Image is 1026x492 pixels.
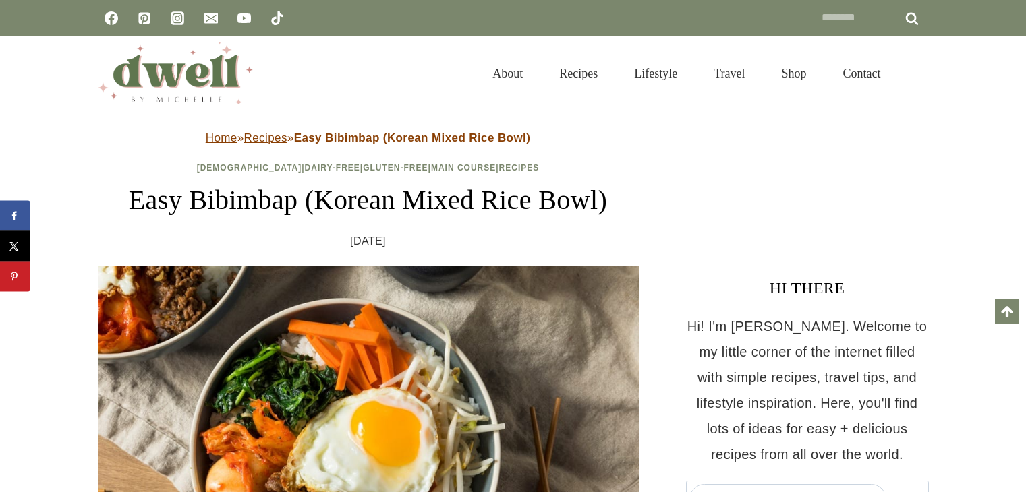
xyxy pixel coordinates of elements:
img: DWELL by michelle [98,42,253,104]
h3: HI THERE [686,276,929,300]
a: Main Course [431,163,496,173]
a: Pinterest [131,5,158,32]
a: [DEMOGRAPHIC_DATA] [197,163,302,173]
a: Instagram [164,5,191,32]
a: Dairy-Free [305,163,360,173]
a: Gluten-Free [363,163,428,173]
time: [DATE] [350,231,386,251]
a: TikTok [264,5,291,32]
a: Recipes [499,163,540,173]
a: About [474,50,541,97]
a: Scroll to top [995,299,1019,324]
h1: Easy Bibimbap (Korean Mixed Rice Bowl) [98,180,639,220]
nav: Primary Navigation [474,50,899,97]
p: Hi! I'm [PERSON_NAME]. Welcome to my little corner of the internet filled with simple recipes, tr... [686,313,929,467]
span: | | | | [197,163,540,173]
a: Facebook [98,5,125,32]
button: View Search Form [906,62,929,85]
strong: Easy Bibimbap (Korean Mixed Rice Bowl) [294,131,531,144]
a: Shop [763,50,824,97]
a: YouTube [231,5,258,32]
span: » » [206,131,530,144]
a: Home [206,131,237,144]
a: Lifestyle [616,50,695,97]
a: Contact [825,50,899,97]
a: Recipes [244,131,287,144]
a: Email [198,5,225,32]
a: Travel [695,50,763,97]
a: Recipes [541,50,616,97]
